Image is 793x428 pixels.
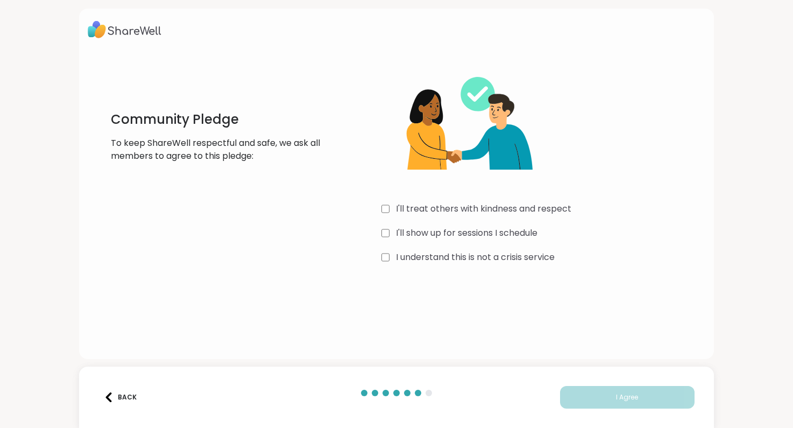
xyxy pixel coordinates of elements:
[111,137,326,163] p: To keep ShareWell respectful and safe, we ask all members to agree to this pledge:
[396,227,537,240] label: I'll show up for sessions I schedule
[616,392,638,402] span: I Agree
[560,386,695,409] button: I Agree
[111,111,326,128] h1: Community Pledge
[396,202,571,215] label: I'll treat others with kindness and respect
[88,17,161,42] img: ShareWell Logo
[98,386,141,409] button: Back
[104,392,137,402] div: Back
[396,251,555,264] label: I understand this is not a crisis service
